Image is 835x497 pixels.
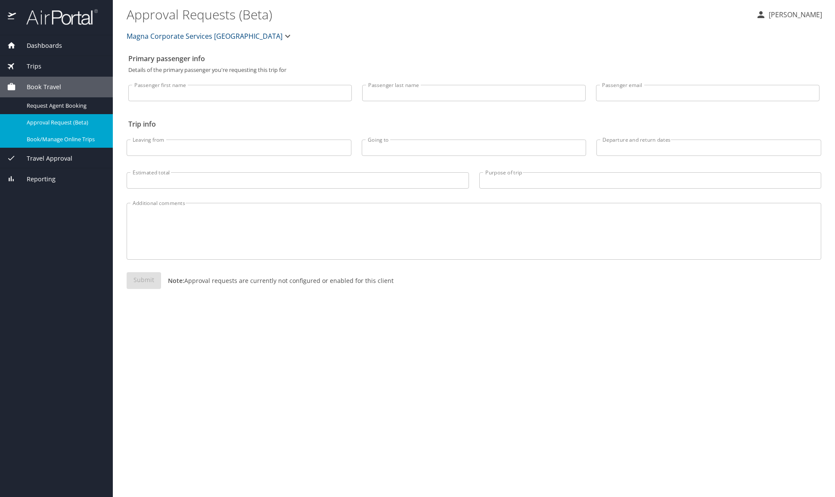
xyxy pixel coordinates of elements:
button: Magna Corporate Services [GEOGRAPHIC_DATA] [123,28,296,45]
p: [PERSON_NAME] [766,9,822,20]
img: icon-airportal.png [8,9,17,25]
h1: Approval Requests (Beta) [127,1,749,28]
span: Reporting [16,174,56,184]
button: [PERSON_NAME] [752,7,826,22]
span: Approval Request (Beta) [27,118,102,127]
h2: Trip info [128,117,819,131]
span: Book/Manage Online Trips [27,135,102,143]
span: Magna Corporate Services [GEOGRAPHIC_DATA] [127,30,282,42]
span: Dashboards [16,41,62,50]
span: Trips [16,62,41,71]
p: Approval requests are currently not configured or enabled for this client [161,276,394,285]
h2: Primary passenger info [128,52,819,65]
img: airportal-logo.png [17,9,98,25]
span: Travel Approval [16,154,72,163]
p: Details of the primary passenger you're requesting this trip for [128,67,819,73]
span: Book Travel [16,82,61,92]
strong: Note: [168,276,184,285]
span: Request Agent Booking [27,102,102,110]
